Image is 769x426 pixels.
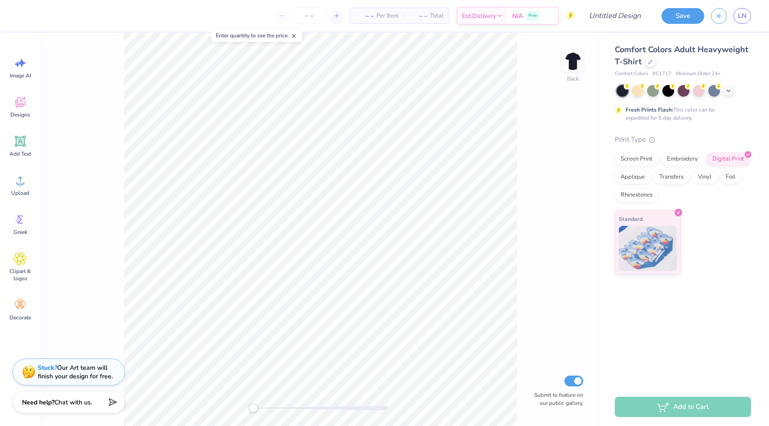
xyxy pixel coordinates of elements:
[615,188,658,202] div: Rhinestones
[38,363,113,381] div: Our Art team will finish your design for free.
[54,398,92,407] span: Chat with us.
[9,314,31,321] span: Decorate
[211,29,302,42] div: Enter quantity to see the price.
[430,11,443,21] span: Total
[615,44,748,67] span: Comfort Colors Adult Heavyweight T-Shirt
[376,11,398,21] span: Per Item
[626,106,736,122] div: This color can be expedited for 5 day delivery.
[619,226,677,271] img: Standard
[5,268,35,282] span: Clipart & logos
[567,75,579,83] div: Back
[692,170,717,184] div: Vinyl
[512,11,523,21] span: N/A
[529,391,583,407] label: Submit to feature on our public gallery.
[615,152,658,166] div: Screen Print
[9,150,31,157] span: Add Text
[653,70,671,78] span: # C1717
[22,398,54,407] strong: Need help?
[564,52,582,70] img: Back
[13,229,27,236] span: Greek
[528,13,537,19] span: Free
[291,8,326,24] input: – –
[706,152,750,166] div: Digital Print
[733,8,751,24] a: LN
[619,214,643,224] span: Standard
[10,111,30,118] span: Designs
[409,11,427,21] span: – –
[615,70,648,78] span: Comfort Colors
[10,72,31,79] span: Image AI
[38,363,57,372] strong: Stuck?
[11,189,29,197] span: Upload
[661,152,704,166] div: Embroidery
[462,11,496,21] span: Est. Delivery
[662,8,704,24] button: Save
[356,11,374,21] span: – –
[615,170,651,184] div: Applique
[615,135,751,145] div: Print Type
[626,106,673,113] strong: Fresh Prints Flash:
[720,170,741,184] div: Foil
[249,404,258,413] div: Accessibility label
[582,7,648,25] input: Untitled Design
[738,11,747,21] span: LN
[676,70,721,78] span: Minimum Order: 24 +
[653,170,689,184] div: Transfers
